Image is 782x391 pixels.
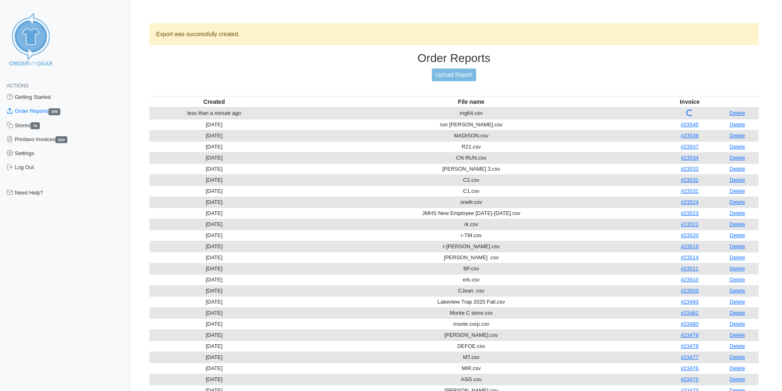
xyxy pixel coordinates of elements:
[681,254,698,261] a: #23514
[149,23,759,45] div: Export was successfully created.
[681,121,698,128] a: #23545
[30,122,40,129] span: 75
[149,174,279,185] td: [DATE]
[729,376,745,382] a: Delete
[279,174,663,185] td: C2.csv
[279,141,663,152] td: R21.csv
[681,144,698,150] a: #23537
[729,188,745,194] a: Delete
[729,343,745,349] a: Delete
[149,241,279,252] td: [DATE]
[7,83,28,89] span: Actions
[279,274,663,285] td: erk.csv
[681,188,698,194] a: #23531
[279,374,663,385] td: ASG.csv
[681,243,698,249] a: #23519
[681,321,698,327] a: #23480
[149,163,279,174] td: [DATE]
[149,352,279,363] td: [DATE]
[729,177,745,183] a: Delete
[729,121,745,128] a: Delete
[149,307,279,318] td: [DATE]
[279,152,663,163] td: CN RUN.csv
[279,285,663,296] td: CJean .csv
[149,119,279,130] td: [DATE]
[149,341,279,352] td: [DATE]
[279,329,663,341] td: [PERSON_NAME].csv
[149,219,279,230] td: [DATE]
[48,108,60,115] span: 285
[729,332,745,338] a: Delete
[681,343,698,349] a: #23478
[279,107,663,119] td: mg64.csv
[279,307,663,318] td: Monte C store.csv
[681,232,698,238] a: #23520
[681,310,698,316] a: #23481
[729,221,745,227] a: Delete
[149,296,279,307] td: [DATE]
[149,130,279,141] td: [DATE]
[729,321,745,327] a: Delete
[149,263,279,274] td: [DATE]
[729,254,745,261] a: Delete
[432,69,476,81] a: Upload Report
[279,352,663,363] td: MT.csv
[681,166,698,172] a: #23533
[149,185,279,197] td: [DATE]
[729,277,745,283] a: Delete
[279,96,663,107] th: File name
[279,130,663,141] td: MADISON.csv
[681,376,698,382] a: #23475
[729,299,745,305] a: Delete
[729,155,745,161] a: Delete
[279,252,663,263] td: [PERSON_NAME] .csv
[681,133,698,139] a: #23538
[681,265,698,272] a: #23511
[681,277,698,283] a: #23510
[729,210,745,216] a: Delete
[729,110,745,116] a: Delete
[681,288,698,294] a: #23509
[681,221,698,227] a: #23521
[729,265,745,272] a: Delete
[729,365,745,371] a: Delete
[279,219,663,230] td: rk.csv
[729,310,745,316] a: Delete
[149,230,279,241] td: [DATE]
[279,318,663,329] td: monte corp.csv
[149,208,279,219] td: [DATE]
[279,185,663,197] td: C1.csv
[149,107,279,119] td: less than a minute ago
[279,208,663,219] td: JMHS New Employee [DATE]-[DATE].csv
[279,296,663,307] td: Lakeview Trap 2025 Fall.csv
[149,197,279,208] td: [DATE]
[279,363,663,374] td: MIR.csv
[149,285,279,296] td: [DATE]
[149,141,279,152] td: [DATE]
[279,230,663,241] td: r-TM.csv
[279,241,663,252] td: r-[PERSON_NAME].csv
[149,363,279,374] td: [DATE]
[149,152,279,163] td: [DATE]
[729,288,745,294] a: Delete
[729,354,745,360] a: Delete
[729,133,745,139] a: Delete
[729,166,745,172] a: Delete
[279,119,663,130] td: run [PERSON_NAME].csv
[279,341,663,352] td: DEFOE.csv
[149,252,279,263] td: [DATE]
[279,163,663,174] td: [PERSON_NAME] 3.csv
[729,232,745,238] a: Delete
[279,263,663,274] td: BF.csv
[149,96,279,107] th: Created
[149,374,279,385] td: [DATE]
[681,299,698,305] a: #23493
[663,96,716,107] th: Invoice
[729,199,745,205] a: Delete
[149,318,279,329] td: [DATE]
[681,354,698,360] a: #23477
[729,243,745,249] a: Delete
[681,210,698,216] a: #23523
[149,274,279,285] td: [DATE]
[681,199,698,205] a: #23524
